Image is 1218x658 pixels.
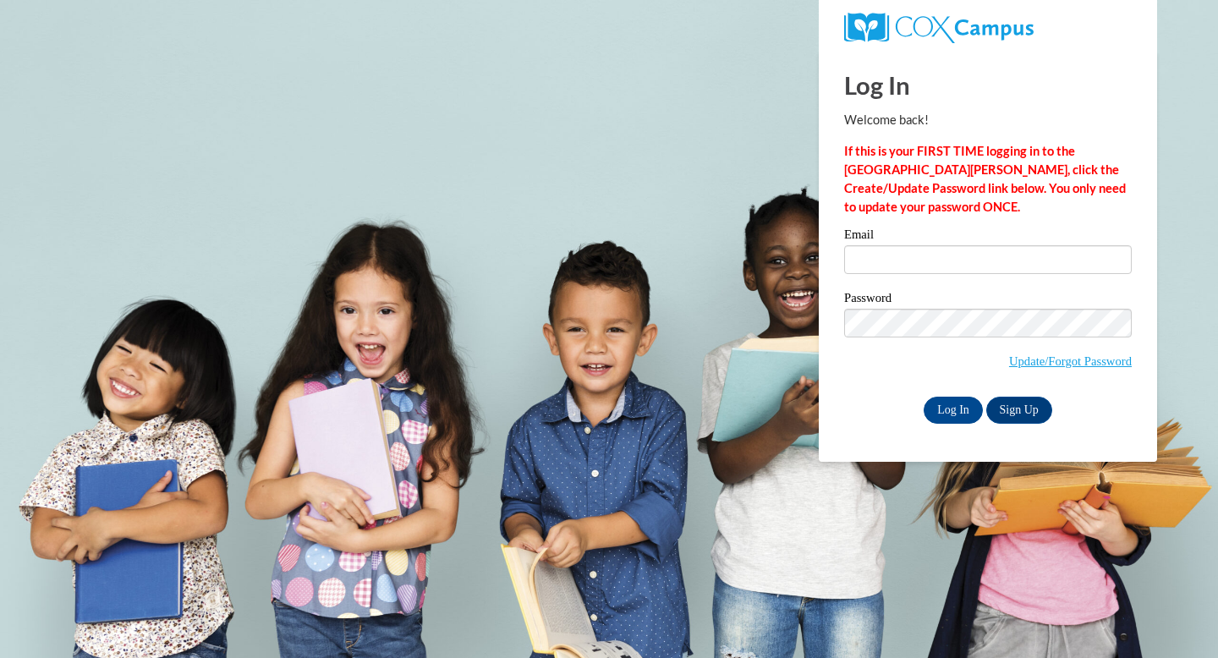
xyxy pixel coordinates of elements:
[1009,354,1132,368] a: Update/Forgot Password
[844,144,1126,214] strong: If this is your FIRST TIME logging in to the [GEOGRAPHIC_DATA][PERSON_NAME], click the Create/Upd...
[844,13,1034,43] img: COX Campus
[844,68,1132,102] h1: Log In
[844,228,1132,245] label: Email
[844,111,1132,129] p: Welcome back!
[844,13,1132,43] a: COX Campus
[986,397,1052,424] a: Sign Up
[844,292,1132,309] label: Password
[924,397,983,424] input: Log In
